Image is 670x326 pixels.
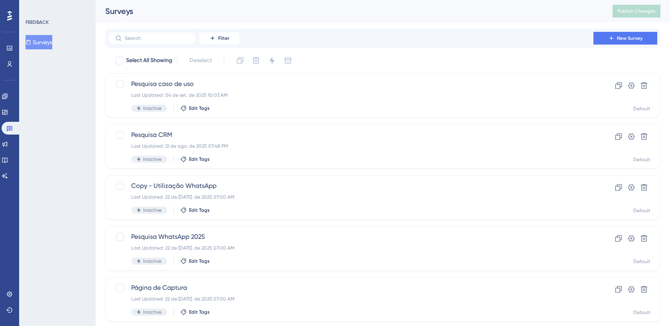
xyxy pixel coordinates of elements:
div: Default [633,309,650,316]
button: Edit Tags [180,207,210,213]
div: Default [633,258,650,265]
button: Deselect [182,53,219,68]
div: Default [633,207,650,214]
button: Edit Tags [180,105,210,111]
span: Pesquisa caso de uso [131,79,571,89]
span: Publish Changes [617,8,656,14]
div: Last Updated: 22 de [DATE]. de 2025 07:00 AM [131,245,571,251]
span: Edit Tags [189,258,210,264]
span: New Survey [617,35,642,41]
span: Inactive [143,207,162,213]
button: Filter [199,32,239,45]
div: Last Updated: 04 de set. de 2025 10:03 AM [131,92,571,98]
span: Edit Tags [189,156,210,162]
span: Inactive [143,309,162,315]
span: Pesquisa CRM [131,130,571,140]
span: Inactive [143,105,162,111]
button: Publish Changes [613,5,660,18]
button: Edit Tags [180,309,210,315]
div: Surveys [105,6,593,17]
span: Filter [218,35,229,41]
div: Last Updated: 22 de [DATE]. de 2025 07:00 AM [131,296,571,302]
button: Edit Tags [180,156,210,162]
span: Inactive [143,156,162,162]
span: Pesquisa WhatsApp 2025 [131,232,571,242]
span: Select All Showing [126,56,172,65]
span: Edit Tags [189,105,210,111]
span: Edit Tags [189,309,210,315]
div: Last Updated: 22 de [DATE]. de 2025 07:00 AM [131,194,571,200]
input: Search [125,35,189,41]
span: Inactive [143,258,162,264]
button: New Survey [593,32,657,45]
span: Copy - Utilização WhatsApp [131,181,571,191]
button: Surveys [26,35,52,49]
div: Default [633,105,650,112]
span: Edit Tags [189,207,210,213]
div: FEEDBACK [26,19,49,25]
div: Last Updated: 12 de ago. de 2025 07:48 PM [131,143,571,149]
div: Default [633,156,650,163]
span: Deselect [189,56,212,65]
button: Edit Tags [180,258,210,264]
span: Página de Captura [131,283,571,293]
